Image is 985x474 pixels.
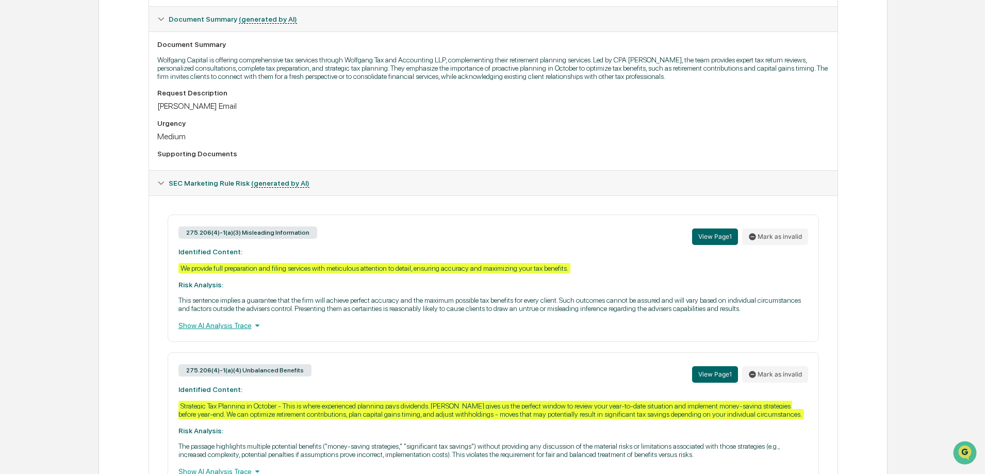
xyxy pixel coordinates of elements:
div: Show AI Analysis Trace [178,320,808,331]
p: This sentence implies a guarantee that the firm will achieve perfect accuracy and the maximum pos... [178,296,808,313]
div: Urgency [157,119,829,127]
div: 🖐️ [10,131,19,139]
div: [PERSON_NAME] Email [157,101,829,111]
div: Strategic Tax Planning in October - This is where experienced planning pays dividends. [PERSON_NA... [178,401,804,419]
div: Request Description [157,89,829,97]
div: We provide full preparation and filing services with meticulous attention to detail, ensuring acc... [178,263,570,273]
div: SEC Marketing Rule Risk (generated by AI) [149,171,838,195]
button: Start new chat [175,82,188,94]
div: 🗄️ [75,131,83,139]
div: Start new chat [35,79,169,89]
div: 275.206(4)-1(a)(3) Misleading Information [178,226,317,239]
button: Mark as invalid [742,366,808,383]
strong: Risk Analysis: [178,281,223,289]
strong: Identified Content: [178,385,242,394]
img: 1746055101610-c473b297-6a78-478c-a979-82029cc54cd1 [10,79,29,97]
div: We're available if you need us! [35,89,130,97]
div: 275.206(4)-1(a)(4) Unbalanced Benefits [178,364,311,377]
a: Powered byPylon [73,174,125,183]
button: Mark as invalid [742,228,808,245]
a: 🔎Data Lookup [6,145,69,164]
p: The passage highlights multiple potential benefits ("money-saving strategies," "significant tax s... [178,442,808,459]
strong: Identified Content: [178,248,242,256]
span: SEC Marketing Rule Risk [169,179,309,187]
div: Medium [157,132,829,141]
iframe: Open customer support [952,440,980,468]
a: 🗄️Attestations [71,126,132,144]
u: (generated by AI) [239,15,297,24]
button: View Page1 [692,228,738,245]
p: Wolfgang Capital is offering comprehensive tax services through Wolfgang Tax and Accounting LLP, ... [157,56,829,80]
div: Document Summary (generated by AI) [149,31,838,170]
span: Attestations [85,130,128,140]
button: View Page1 [692,366,738,383]
u: (generated by AI) [251,179,309,188]
div: Document Summary (generated by AI) [149,7,838,31]
span: Document Summary [169,15,297,23]
div: Supporting Documents [157,150,829,158]
div: Document Summary [157,40,829,48]
p: How can we help? [10,22,188,38]
strong: Risk Analysis: [178,427,223,435]
span: Preclearance [21,130,67,140]
span: Pylon [103,175,125,183]
input: Clear [27,47,170,58]
span: Data Lookup [21,150,65,160]
a: 🖐️Preclearance [6,126,71,144]
div: 🔎 [10,151,19,159]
